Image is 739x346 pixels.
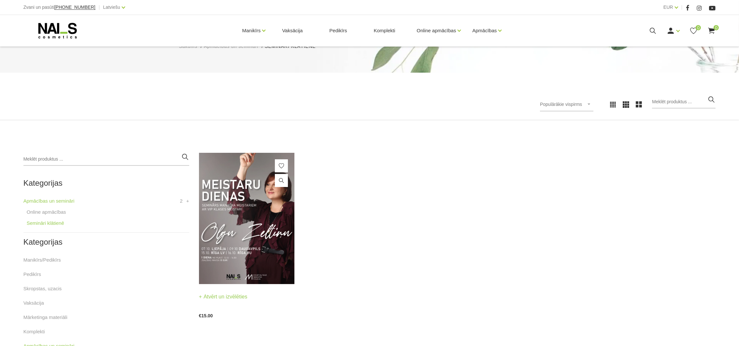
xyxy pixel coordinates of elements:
[23,197,75,205] a: Apmācības un semināri
[180,197,182,205] span: 2
[23,285,62,293] a: Skropstas, uzacis
[242,18,261,44] a: Manikīrs
[707,27,716,35] a: 0
[103,3,120,11] a: Latviešu
[652,95,716,108] input: Meklēt produktus ...
[681,3,683,11] span: |
[23,270,41,278] a: Pedikīrs
[714,25,719,30] span: 0
[689,27,698,35] a: 0
[23,179,189,187] h2: Kategorijas
[199,313,213,318] span: €15.00
[277,15,308,46] a: Vaksācija
[472,18,497,44] a: Apmācības
[27,219,64,227] a: Semināri klātienē
[23,256,61,264] a: Manikīrs/Pedikīrs
[186,197,189,205] a: +
[540,102,582,107] span: Populārākie vispirms
[23,313,67,321] a: Mārketinga materiāli
[99,3,100,11] span: |
[369,15,401,46] a: Komplekti
[663,3,673,11] a: EUR
[23,299,44,307] a: Vaksācija
[696,25,701,30] span: 0
[23,238,189,246] h2: Kategorijas
[23,3,95,11] div: Zvani un pasūti
[23,153,189,166] input: Meklēt produktus ...
[199,292,248,301] a: Atvērt un izvēlēties
[23,328,45,336] a: Komplekti
[27,208,66,216] a: Online apmācības
[54,5,95,10] a: [PHONE_NUMBER]
[324,15,352,46] a: Pedikīrs
[199,153,294,284] img: ✨ Meistaru dienas ar Olgu Zeltiņu 2025 ✨ RUDENS / Seminārs manikīra meistariem Liepāja – 7. okt. ...
[417,18,456,44] a: Online apmācības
